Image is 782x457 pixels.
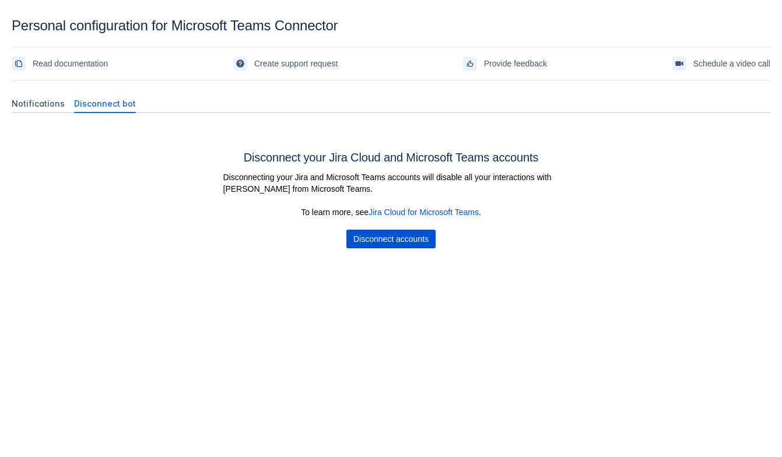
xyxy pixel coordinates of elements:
[12,98,65,110] span: Notifications
[216,150,566,164] h3: Disconnect your Jira Cloud and Microsoft Teams accounts
[254,54,338,73] span: Create support request
[33,54,108,73] span: Read documentation
[14,59,23,68] span: documentation
[12,17,770,34] div: Personal configuration for Microsoft Teams Connector
[463,54,547,73] a: Provide feedback
[346,230,436,248] button: Disconnect accounts
[223,171,559,195] p: Disconnecting your Jira and Microsoft Teams accounts will disable all your interactions with [PER...
[233,54,338,73] a: Create support request
[672,54,770,73] a: Schedule a video call
[465,59,475,68] span: feedback
[369,208,479,217] a: Jira Cloud for Microsoft Teams
[228,206,555,218] p: To learn more, see .
[74,98,136,110] span: Disconnect bot
[484,54,547,73] span: Provide feedback
[353,230,429,248] span: Disconnect accounts
[236,59,245,68] span: support
[693,54,770,73] span: Schedule a video call
[12,54,108,73] a: Read documentation
[675,59,684,68] span: videoCall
